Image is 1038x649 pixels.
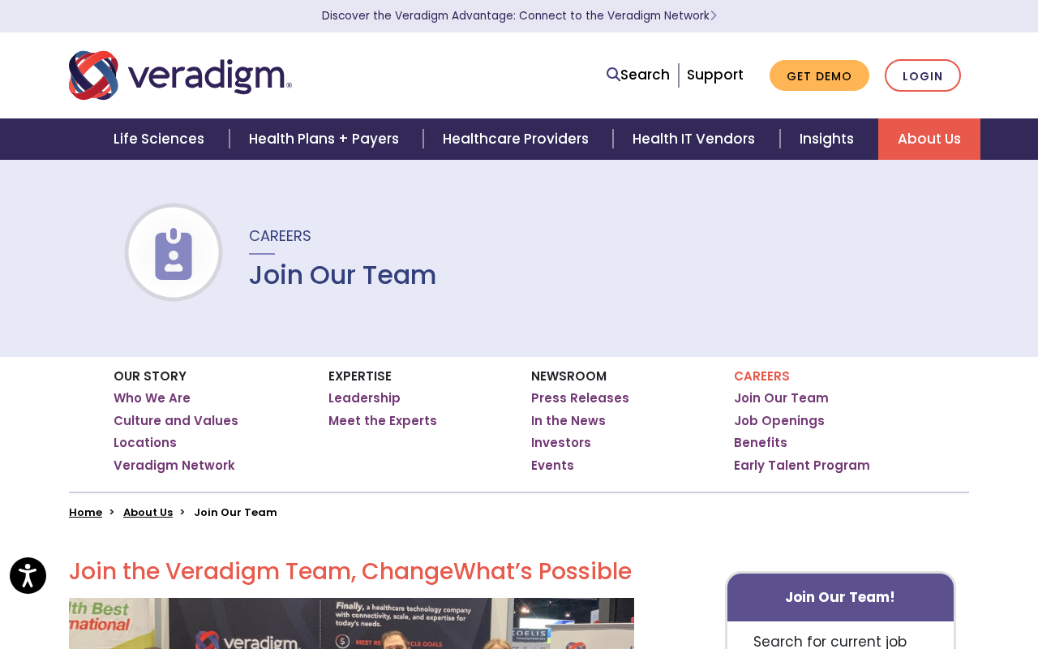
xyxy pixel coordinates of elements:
a: Press Releases [531,390,629,406]
a: Job Openings [734,413,825,429]
a: Culture and Values [114,413,238,429]
span: Careers [249,226,311,246]
img: Veradigm logo [69,49,292,102]
a: Early Talent Program [734,458,870,474]
a: Who We Are [114,390,191,406]
a: Health Plans + Payers [229,118,423,160]
a: Benefits [734,435,787,451]
a: Veradigm Network [114,458,235,474]
strong: Join Our Team! [785,587,895,607]
a: Join Our Team [734,390,829,406]
a: Insights [780,118,878,160]
a: Investors [531,435,591,451]
span: What’s Possible [453,556,632,587]
a: In the News [531,413,606,429]
a: Discover the Veradigm Advantage: Connect to the Veradigm NetworkLearn More [322,8,717,24]
a: Locations [114,435,177,451]
a: Events [531,458,574,474]
a: Healthcare Providers [423,118,613,160]
a: Leadership [328,390,401,406]
a: Get Demo [770,60,869,92]
a: Search [607,64,670,86]
a: Health IT Vendors [613,118,779,160]
a: Life Sciences [94,118,229,160]
a: About Us [123,505,173,520]
a: Meet the Experts [328,413,437,429]
h1: Join Our Team [249,260,437,290]
a: Home [69,505,102,520]
a: Support [687,65,744,84]
a: Login [885,59,961,92]
a: About Us [878,118,980,160]
h2: Join the Veradigm Team, Change [69,558,634,586]
span: Learn More [710,8,717,24]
